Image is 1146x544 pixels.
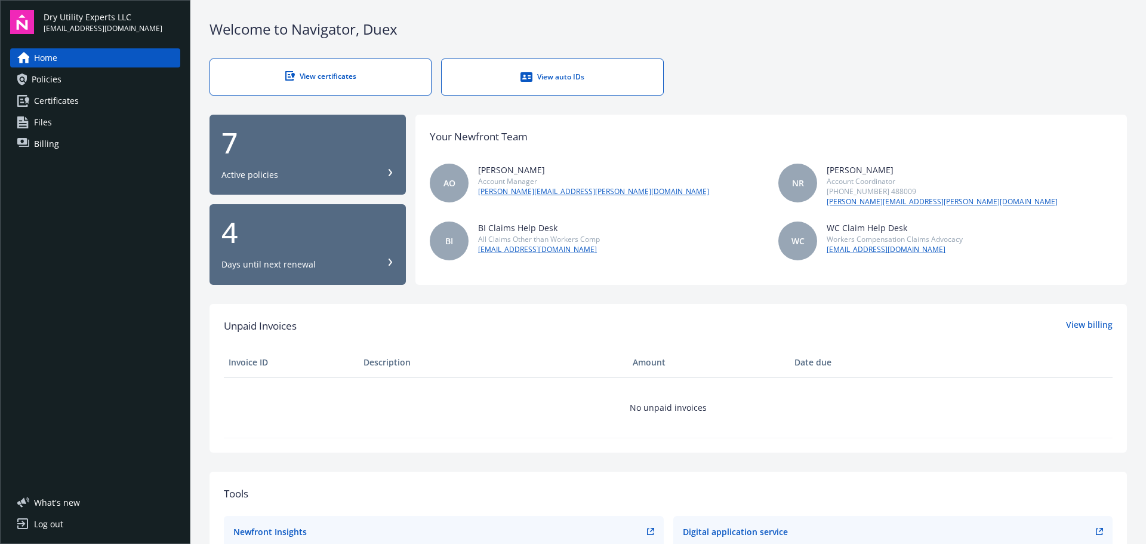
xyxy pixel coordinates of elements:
[10,134,180,153] a: Billing
[210,59,432,96] a: View certificates
[683,525,788,538] div: Digital application service
[10,496,99,509] button: What's new
[210,204,406,285] button: 4Days until next renewal
[10,10,34,34] img: navigator-logo.svg
[34,134,59,153] span: Billing
[478,244,600,255] a: [EMAIL_ADDRESS][DOMAIN_NAME]
[827,244,963,255] a: [EMAIL_ADDRESS][DOMAIN_NAME]
[827,222,963,234] div: WC Claim Help Desk
[827,186,1058,196] div: [PHONE_NUMBER] 488009
[466,71,639,83] div: View auto IDs
[34,48,57,67] span: Home
[441,59,663,96] a: View auto IDs
[827,164,1058,176] div: [PERSON_NAME]
[445,235,453,247] span: BI
[790,348,925,377] th: Date due
[827,196,1058,207] a: [PERSON_NAME][EMAIL_ADDRESS][PERSON_NAME][DOMAIN_NAME]
[478,176,709,186] div: Account Manager
[221,128,394,157] div: 7
[478,234,600,244] div: All Claims Other than Workers Comp
[10,91,180,110] a: Certificates
[827,176,1058,186] div: Account Coordinator
[210,115,406,195] button: 7Active policies
[224,318,297,334] span: Unpaid Invoices
[359,348,628,377] th: Description
[478,164,709,176] div: [PERSON_NAME]
[44,23,162,34] span: [EMAIL_ADDRESS][DOMAIN_NAME]
[233,525,307,538] div: Newfront Insights
[791,235,805,247] span: WC
[443,177,455,189] span: AO
[430,129,528,145] div: Your Newfront Team
[224,377,1113,438] td: No unpaid invoices
[221,169,278,181] div: Active policies
[792,177,804,189] span: NR
[10,48,180,67] a: Home
[224,348,359,377] th: Invoice ID
[32,70,61,89] span: Policies
[478,186,709,197] a: [PERSON_NAME][EMAIL_ADDRESS][PERSON_NAME][DOMAIN_NAME]
[10,70,180,89] a: Policies
[34,515,63,534] div: Log out
[234,71,407,81] div: View certificates
[827,234,963,244] div: Workers Compensation Claims Advocacy
[34,496,80,509] span: What ' s new
[221,259,316,271] div: Days until next renewal
[34,113,52,132] span: Files
[224,486,1113,502] div: Tools
[221,218,394,247] div: 4
[44,10,180,34] button: Dry Utility Experts LLC[EMAIL_ADDRESS][DOMAIN_NAME]
[478,222,600,234] div: BI Claims Help Desk
[34,91,79,110] span: Certificates
[44,11,162,23] span: Dry Utility Experts LLC
[628,348,790,377] th: Amount
[210,19,1127,39] div: Welcome to Navigator , Duex
[10,113,180,132] a: Files
[1066,318,1113,334] a: View billing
